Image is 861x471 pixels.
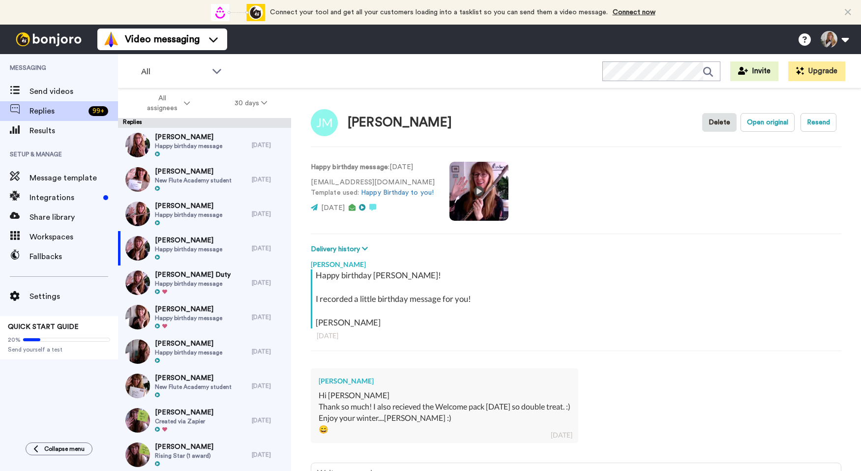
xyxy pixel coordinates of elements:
div: [PERSON_NAME] [311,255,841,269]
div: [DATE] [252,451,286,459]
span: [PERSON_NAME] Duty [155,270,231,280]
span: Workspaces [30,231,118,243]
img: edb8e3bc-1929-409a-8907-08c231ccc226-thumb.jpg [125,374,150,398]
img: 77a03178-5dec-4924-bf41-ef8e69cf29d2-thumb.jpg [125,202,150,226]
span: [PERSON_NAME] [155,167,232,177]
span: Message template [30,172,118,184]
img: defc174b-6698-4a70-85fb-28b6b2c50cf6-thumb.jpg [125,167,150,192]
img: Image of Jocelyn Morrison [311,109,338,136]
span: Settings [30,291,118,302]
span: Results [30,125,118,137]
span: Video messaging [125,32,200,46]
img: vm-color.svg [103,31,119,47]
span: Happy birthday message [155,314,222,322]
span: Happy birthday message [155,280,231,288]
span: Happy birthday message [155,211,222,219]
span: All [141,66,207,78]
div: Thank so much! I also recieved the Welcome pack [DATE] so double treat. :) [319,401,570,412]
button: All assignees [120,89,212,117]
div: [DATE] [252,141,286,149]
span: [PERSON_NAME] [155,408,213,417]
a: [PERSON_NAME]New Flute Academy student[DATE] [118,162,291,197]
span: Share library [30,211,118,223]
span: [PERSON_NAME] [155,373,232,383]
span: QUICK START GUIDE [8,324,79,330]
div: [DATE] [252,313,286,321]
span: Happy birthday message [155,349,222,356]
span: 20% [8,336,21,344]
span: Happy birthday message [155,245,222,253]
button: Open original [741,113,795,132]
span: [DATE] [321,205,345,211]
span: Collapse menu [44,445,85,453]
span: Send videos [30,86,118,97]
a: [PERSON_NAME]New Flute Academy student[DATE] [118,369,291,403]
button: Invite [730,61,778,81]
div: animation [211,4,265,21]
div: [DATE] [252,210,286,218]
button: 30 days [212,94,290,112]
span: Rising Star (1 award) [155,452,213,460]
span: [PERSON_NAME] [155,132,222,142]
span: New Flute Academy student [155,383,232,391]
span: Fallbacks [30,251,118,263]
img: bj-logo-header-white.svg [12,32,86,46]
a: [PERSON_NAME]Happy birthday message[DATE] [118,128,291,162]
span: New Flute Academy student [155,177,232,184]
span: Send yourself a test [8,346,110,353]
span: [PERSON_NAME] [155,201,222,211]
img: f61917d3-81c0-4db7-b211-eef016ce1301-thumb.jpg [125,270,150,295]
div: [DATE] [252,279,286,287]
div: [DATE] [252,382,286,390]
div: [DATE] [551,430,572,440]
button: Upgrade [788,61,845,81]
div: Happy birthday [PERSON_NAME]! I recorded a little birthday message for you! [PERSON_NAME] [316,269,839,328]
div: 😄 [319,424,570,435]
p: [EMAIL_ADDRESS][DOMAIN_NAME] Template used: [311,177,435,198]
a: [PERSON_NAME]Happy birthday message[DATE] [118,197,291,231]
strong: Happy birthday message [311,164,388,171]
div: Replies [118,118,291,128]
span: [PERSON_NAME] [155,339,222,349]
img: a49ccfc6-abd5-4e4d-a9bc-16ba2eb5ebcf-thumb.jpg [125,442,150,467]
button: Collapse menu [26,442,92,455]
span: Connect your tool and get all your customers loading into a tasklist so you can send them a video... [270,9,608,16]
span: [PERSON_NAME] [155,235,222,245]
div: [DATE] [252,176,286,183]
a: [PERSON_NAME]Happy birthday message[DATE] [118,231,291,265]
div: [DATE] [317,331,835,341]
span: [PERSON_NAME] [155,442,213,452]
a: [PERSON_NAME]Happy birthday message[DATE] [118,300,291,334]
button: Resend [801,113,836,132]
img: de1053f7-3061-490c-99df-f2ed90dd3faf-thumb.jpg [125,133,150,157]
a: Happy Birthday to you! [361,189,434,196]
span: Created via Zapier [155,417,213,425]
a: [PERSON_NAME] DutyHappy birthday message[DATE] [118,265,291,300]
div: [PERSON_NAME] [319,376,570,386]
div: 99 + [89,106,108,116]
button: Delete [702,113,737,132]
span: Replies [30,105,85,117]
span: All assignees [142,93,182,113]
p: : [DATE] [311,162,435,173]
img: dd04f1eb-31c4-4c44-aaeb-d627b3ca49cf-thumb.jpg [125,305,150,329]
div: [DATE] [252,416,286,424]
div: [DATE] [252,244,286,252]
span: [PERSON_NAME] [155,304,222,314]
div: [DATE] [252,348,286,355]
button: Delivery history [311,244,371,255]
div: Enjoy your winter....[PERSON_NAME] :) [319,412,570,424]
a: [PERSON_NAME]Created via Zapier[DATE] [118,403,291,438]
div: Hi [PERSON_NAME] [319,390,570,401]
a: [PERSON_NAME]Happy birthday message[DATE] [118,334,291,369]
img: 150f7849-44cb-437c-bd2a-d3282a612fd6-thumb.jpg [125,408,150,433]
a: Connect now [613,9,655,16]
img: d0a94d39-7c2e-49c6-b85e-113a4394de30-thumb.jpg [125,339,150,364]
span: Integrations [30,192,99,204]
img: be06b5c5-5221-45f2-8de6-c4639ee2ac96-thumb.jpg [125,236,150,261]
div: [PERSON_NAME] [348,116,452,130]
span: Happy birthday message [155,142,222,150]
